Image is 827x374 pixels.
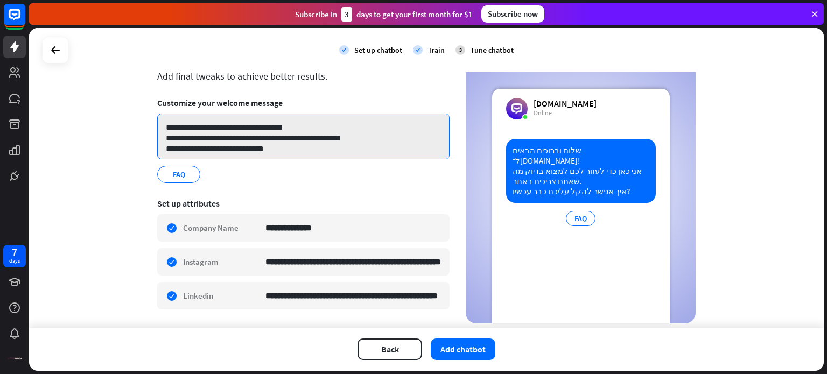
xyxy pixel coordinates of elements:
[471,45,514,55] div: Tune chatbot
[354,45,402,55] div: Set up chatbot
[12,248,17,257] div: 7
[157,70,450,82] div: Add final tweaks to achieve better results.
[358,338,422,360] button: Back
[455,45,465,55] div: 3
[172,168,186,180] span: FAQ
[428,45,445,55] div: Train
[157,97,450,108] div: Customize your welcome message
[534,98,597,109] div: [DOMAIN_NAME]
[9,4,41,37] button: Open LiveChat chat widget
[431,338,495,360] button: Add chatbot
[339,45,349,55] i: check
[534,109,597,117] div: Online
[9,257,20,265] div: days
[157,198,450,209] div: Set up attributes
[413,45,423,55] i: check
[341,7,352,22] div: 3
[506,139,656,203] div: שלום וברוכים הבאים ל־[DOMAIN_NAME]! אני כאן כדי לעזור לכם למצוא בדיוק מה שאתם צריכים באתר. איך אפ...
[481,5,544,23] div: Subscribe now
[295,7,473,22] div: Subscribe in days to get your first month for $1
[3,245,26,267] a: 7 days
[566,211,595,226] div: FAQ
